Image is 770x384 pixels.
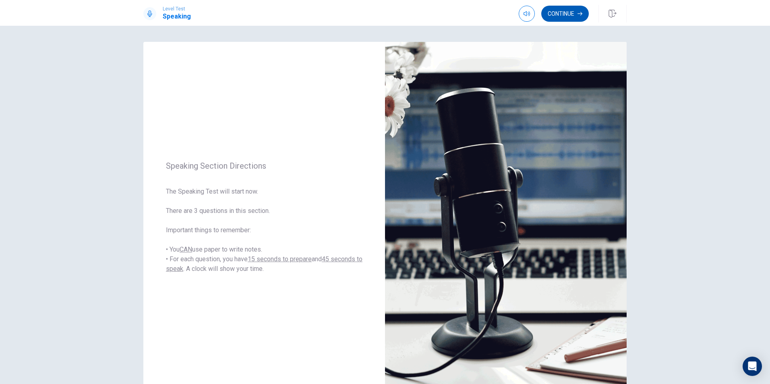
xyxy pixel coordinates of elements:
[166,161,362,171] span: Speaking Section Directions
[180,246,192,253] u: CAN
[163,6,191,12] span: Level Test
[743,357,762,376] div: Open Intercom Messenger
[163,12,191,21] h1: Speaking
[248,255,312,263] u: 15 seconds to prepare
[166,187,362,274] span: The Speaking Test will start now. There are 3 questions in this section. Important things to reme...
[541,6,589,22] button: Continue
